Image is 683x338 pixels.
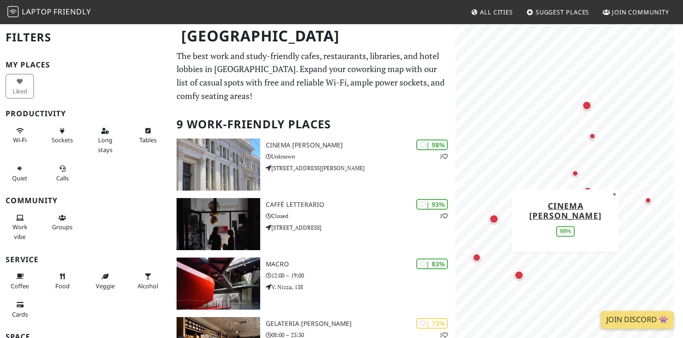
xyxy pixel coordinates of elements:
[174,23,454,49] h1: [GEOGRAPHIC_DATA]
[480,8,513,16] span: All Cities
[138,282,158,290] span: Alcohol
[416,139,448,150] div: | 98%
[22,7,52,17] span: Laptop
[171,258,456,310] a: MACRO | 83% MACRO 12:00 – 19:00 V. Nizza, 138
[6,210,34,244] button: Work vibe
[266,164,455,172] p: [STREET_ADDRESS][PERSON_NAME]
[98,136,112,153] span: Long stays
[266,141,455,149] h3: Cinema [PERSON_NAME]
[55,282,70,290] span: Food
[266,152,455,161] p: Unknown
[489,214,502,227] div: Map marker
[599,4,673,20] a: Join Community
[177,258,260,310] img: MACRO
[6,255,165,264] h3: Service
[11,282,29,290] span: Coffee
[177,139,260,191] img: Cinema Troisi
[6,123,34,148] button: Wi-Fi
[48,269,77,293] button: Food
[134,269,162,293] button: Alcohol
[6,109,165,118] h3: Productivity
[12,174,27,182] span: Quiet
[139,136,157,144] span: Work-friendly tables
[523,4,593,20] a: Suggest Places
[6,161,34,186] button: Quiet
[12,310,28,318] span: Credit cards
[177,49,450,103] p: The best work and study-friendly cafes, restaurants, libraries, and hotel lobbies in [GEOGRAPHIC_...
[171,139,456,191] a: Cinema Troisi | 98% 1 Cinema [PERSON_NAME] Unknown [STREET_ADDRESS][PERSON_NAME]
[91,269,119,293] button: Veggie
[266,223,455,232] p: [STREET_ADDRESS]
[52,136,73,144] span: Power sockets
[266,212,455,220] p: Closed
[53,7,91,17] span: Friendly
[7,4,91,20] a: LaptopFriendly LaptopFriendly
[266,260,455,268] h3: MACRO
[48,210,77,235] button: Groups
[473,253,485,265] div: Map marker
[6,269,34,293] button: Coffee
[416,318,448,329] div: | 73%
[48,123,77,148] button: Sockets
[134,123,162,148] button: Tables
[266,201,455,209] h3: Caffè Letterario
[572,170,583,181] div: Map marker
[589,133,600,144] div: Map marker
[266,271,455,280] p: 12:00 – 19:00
[612,8,669,16] span: Join Community
[536,8,590,16] span: Suggest Places
[96,282,115,290] span: Veggie
[556,226,575,237] div: 98%
[13,136,26,144] span: Stable Wi-Fi
[52,223,72,231] span: Group tables
[610,189,619,199] button: Close popup
[514,271,527,284] div: Map marker
[582,101,595,114] div: Map marker
[645,197,656,208] div: Map marker
[416,199,448,210] div: | 93%
[440,212,448,220] p: 1
[6,23,165,52] h2: Filters
[440,152,448,161] p: 1
[6,297,34,322] button: Cards
[171,198,456,250] a: Caffè Letterario | 93% 1 Caffè Letterario Closed [STREET_ADDRESS]
[584,187,596,199] div: Map marker
[266,283,455,292] p: V. Nizza, 138
[529,200,602,221] a: Cinema [PERSON_NAME]
[91,123,119,157] button: Long stays
[48,161,77,186] button: Calls
[56,174,69,182] span: Video/audio calls
[266,320,455,328] h3: Gelateria [PERSON_NAME]
[7,6,19,17] img: LaptopFriendly
[177,198,260,250] img: Caffè Letterario
[6,60,165,69] h3: My Places
[6,196,165,205] h3: Community
[177,110,450,139] h2: 9 Work-Friendly Places
[13,223,27,240] span: People working
[416,258,448,269] div: | 83%
[467,4,517,20] a: All Cities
